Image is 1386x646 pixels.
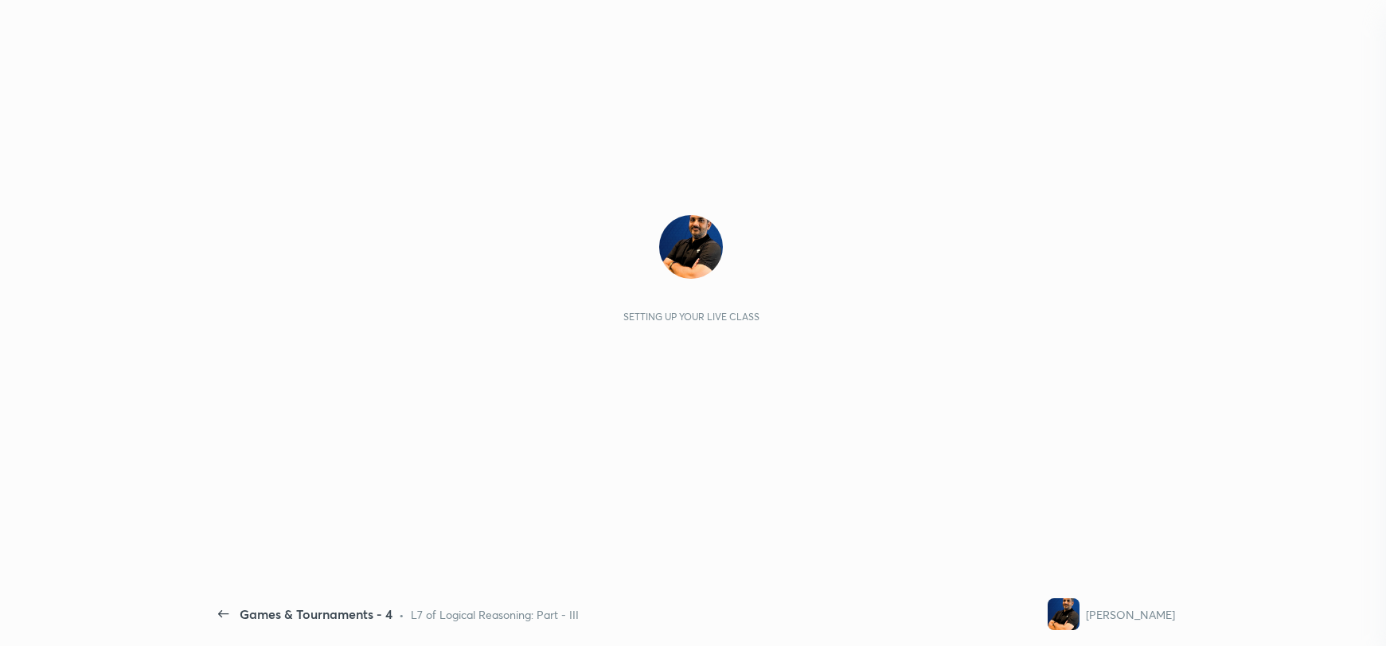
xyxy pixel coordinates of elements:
[1048,598,1080,630] img: 6aa3843a5e0b4d6483408a2c5df8531d.png
[1086,606,1175,623] div: [PERSON_NAME]
[659,215,723,279] img: 6aa3843a5e0b4d6483408a2c5df8531d.png
[240,605,392,624] div: Games & Tournaments - 4
[623,311,759,323] div: Setting up your live class
[411,606,579,623] div: L7 of Logical Reasoning: Part - III
[399,606,404,623] div: •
